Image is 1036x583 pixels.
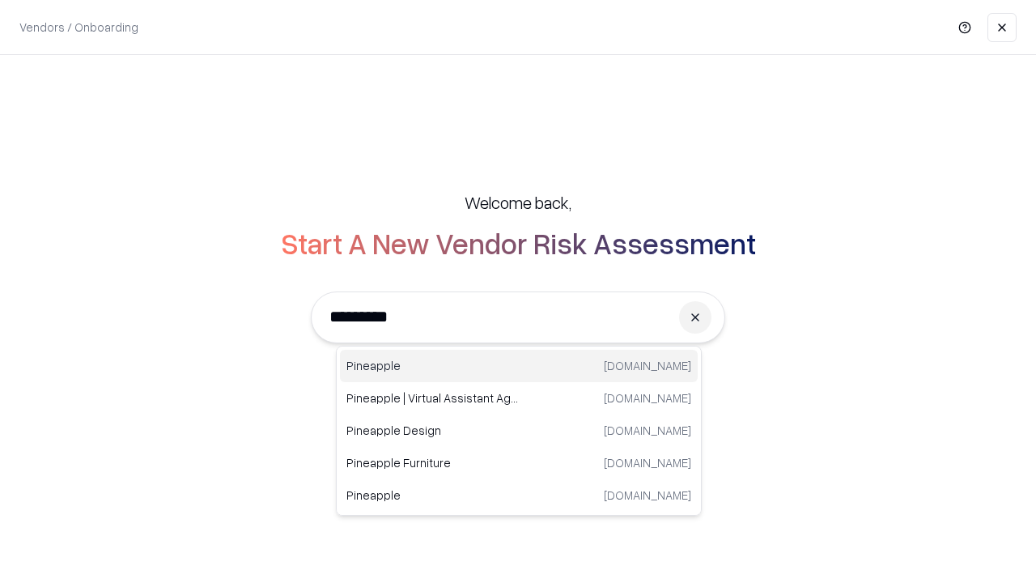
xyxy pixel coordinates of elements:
[604,487,691,504] p: [DOMAIN_NAME]
[346,487,519,504] p: Pineapple
[604,454,691,471] p: [DOMAIN_NAME]
[604,389,691,406] p: [DOMAIN_NAME]
[281,227,756,259] h2: Start A New Vendor Risk Assessment
[19,19,138,36] p: Vendors / Onboarding
[346,454,519,471] p: Pineapple Furniture
[346,422,519,439] p: Pineapple Design
[346,389,519,406] p: Pineapple | Virtual Assistant Agency
[604,357,691,374] p: [DOMAIN_NAME]
[604,422,691,439] p: [DOMAIN_NAME]
[336,346,702,516] div: Suggestions
[465,191,571,214] h5: Welcome back,
[346,357,519,374] p: Pineapple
